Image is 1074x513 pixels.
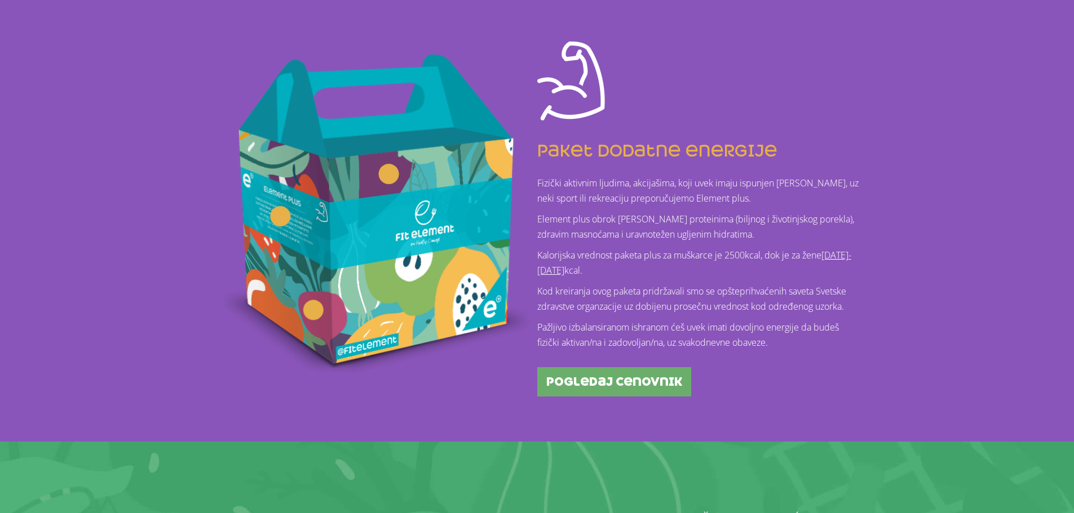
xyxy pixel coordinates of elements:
[537,367,691,396] a: pogledaj cenovnik
[537,248,859,278] p: Kalorijska vrednost paketa plus za muškarce je 2500kcal, dok je za žene kcal.
[537,212,859,242] p: Element plus obrok [PERSON_NAME] proteinima (biljnog i životinjskog porekla), zdravim masnoćama i...
[537,143,859,159] h4: paket dodatne energije
[537,320,859,350] p: Pažljivo izbalansiranom ishranom ćeš uvek imati dovoljno energije da budeš fizički aktivan/na i z...
[546,376,682,387] span: pogledaj cenovnik
[537,284,859,314] p: Kod kreiranja ovog paketa pridržavali smo se opšteprihvaćenih saveta Svetske zdravstve organzacij...
[537,176,859,206] p: Fizički aktivnim ljudima, akcijašima, koji uvek imaju ispunjen [PERSON_NAME], uz neki sport ili r...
